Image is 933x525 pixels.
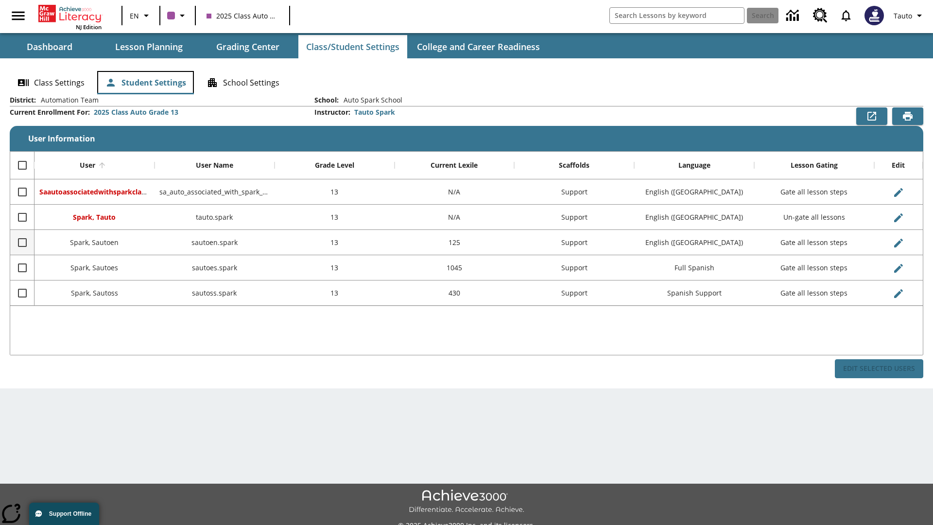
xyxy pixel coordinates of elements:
span: Automation Team [36,95,99,105]
span: Tauto [894,11,912,21]
div: Full Spanish [634,255,754,280]
div: 1045 [395,255,515,280]
div: User [80,161,95,170]
div: 13 [275,205,395,230]
img: Avatar [864,6,884,25]
a: Notifications [833,3,859,28]
span: Saautoassociatedwithsparkclass, Saautoassociatedwithsparkclass [39,187,261,196]
span: Spark, Sautoen [70,238,119,247]
button: Class/Student Settings [298,35,407,58]
div: sautoes.spark [155,255,275,280]
span: Support Offline [49,510,91,517]
div: Gate all lesson steps [754,230,874,255]
button: Select a new avatar [859,3,890,28]
div: 13 [275,179,395,205]
button: Export to CSV [856,107,887,125]
div: Scaffolds [559,161,589,170]
div: Home [38,3,102,31]
div: 13 [275,255,395,280]
button: Edit User [889,183,908,202]
div: 2025 Class Auto Grade 13 [94,107,178,117]
a: Resource Center, Will open in new tab [807,2,833,29]
button: Profile/Settings [890,7,929,24]
button: Support Offline [29,503,99,525]
span: Spark, Sautoes [70,263,118,272]
div: Lesson Gating [791,161,838,170]
div: English (US) [634,205,754,230]
div: N/A [395,205,515,230]
span: NJ Edition [76,23,102,31]
div: 13 [275,280,395,306]
div: User Information [10,95,923,379]
div: sautoen.spark [155,230,275,255]
button: Lesson Planning [100,35,197,58]
button: Edit User [889,208,908,227]
button: Language: EN, Select a language [125,7,156,24]
button: Edit User [889,233,908,253]
div: Support [514,179,634,205]
div: Grade Level [315,161,354,170]
span: EN [130,11,139,21]
a: Data Center [780,2,807,29]
div: Support [514,280,634,306]
button: Edit User [889,259,908,278]
div: User Name [196,161,233,170]
div: Class/Student Settings [10,71,923,94]
div: Spanish Support [634,280,754,306]
div: 13 [275,230,395,255]
button: Grading Center [199,35,296,58]
div: Language [678,161,710,170]
button: Open side menu [4,1,33,30]
input: search field [610,8,744,23]
button: Class Settings [10,71,92,94]
div: English (US) [634,179,754,205]
div: tauto.spark [155,205,275,230]
div: 125 [395,230,515,255]
button: Class color is purple. Change class color [163,7,192,24]
h2: Current Enrollment For : [10,108,90,117]
button: Dashboard [1,35,98,58]
div: Gate all lesson steps [754,179,874,205]
div: sautoss.spark [155,280,275,306]
div: Un-gate all lessons [754,205,874,230]
span: Spark, Tauto [73,212,116,222]
button: Student Settings [97,71,194,94]
button: School Settings [199,71,287,94]
div: Support [514,230,634,255]
span: Spark, Sautoss [71,288,118,297]
span: User Information [28,133,95,144]
div: English (US) [634,230,754,255]
button: Edit User [889,284,908,303]
img: Achieve3000 Differentiate Accelerate Achieve [409,490,524,514]
h2: School : [314,96,339,105]
span: 2025 Class Auto Grade 13 [207,11,278,21]
button: Print Preview [892,107,923,125]
div: sa_auto_associated_with_spark_classes [155,179,275,205]
div: 430 [395,280,515,306]
h2: Instructor : [314,108,350,117]
button: College and Career Readiness [409,35,548,58]
h2: District : [10,96,36,105]
div: Support [514,205,634,230]
a: Home [38,4,102,23]
div: Gate all lesson steps [754,255,874,280]
div: Support [514,255,634,280]
div: Gate all lesson steps [754,280,874,306]
div: Edit [892,161,905,170]
div: Tauto Spark [354,107,395,117]
div: N/A [395,179,515,205]
div: Current Lexile [431,161,478,170]
span: Auto Spark School [339,95,402,105]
